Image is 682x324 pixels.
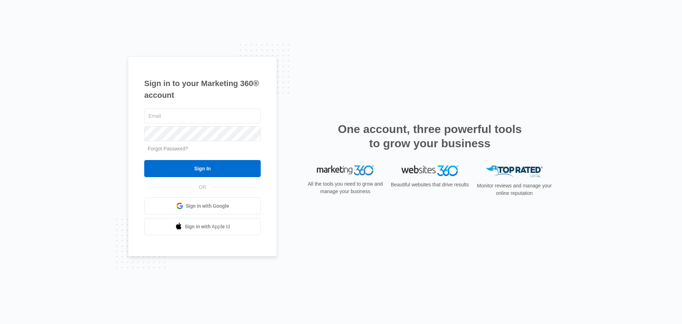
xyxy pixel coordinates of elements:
[144,160,261,177] input: Sign In
[305,180,385,195] p: All the tools you need to grow and manage your business
[186,202,229,210] span: Sign in with Google
[336,122,524,150] h2: One account, three powerful tools to grow your business
[185,223,230,230] span: Sign in with Apple Id
[144,197,261,214] a: Sign in with Google
[475,182,554,197] p: Monitor reviews and manage your online reputation
[148,146,188,152] a: Forgot Password?
[486,165,543,177] img: Top Rated Local
[144,108,261,123] input: Email
[401,165,458,176] img: Websites 360
[390,181,470,188] p: Beautiful websites that drive results
[317,165,374,175] img: Marketing 360
[144,218,261,235] a: Sign in with Apple Id
[144,78,261,101] h1: Sign in to your Marketing 360® account
[194,184,211,191] span: OR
